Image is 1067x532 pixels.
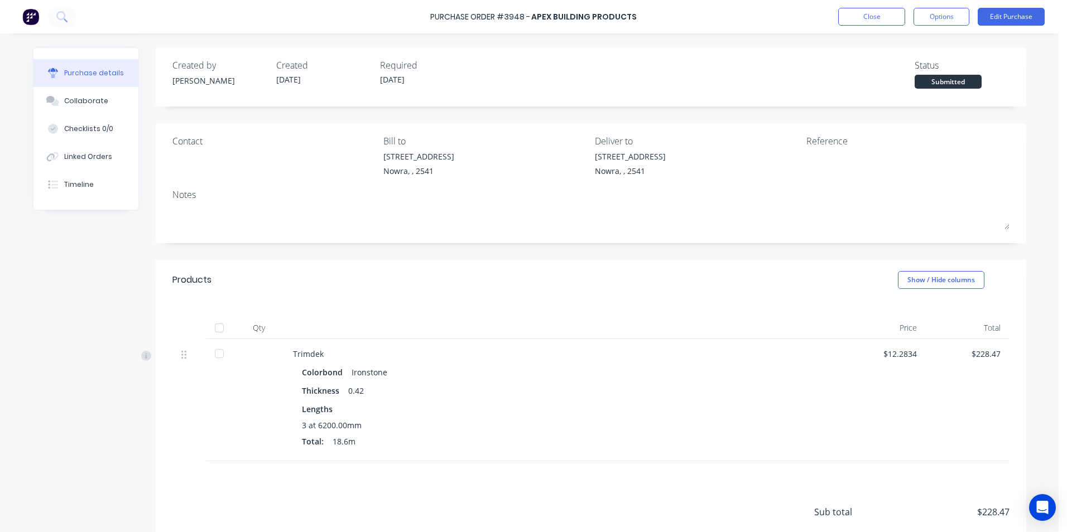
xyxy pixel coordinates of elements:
[172,134,376,148] div: Contact
[33,59,138,87] button: Purchase details
[293,348,833,360] div: Trimdek
[172,188,1010,201] div: Notes
[978,8,1045,26] button: Edit Purchase
[838,8,905,26] button: Close
[430,11,530,23] div: Purchase Order #3948 -
[595,151,666,162] div: [STREET_ADDRESS]
[333,436,355,447] span: 18.6m
[64,152,112,162] div: Linked Orders
[234,317,284,339] div: Qty
[64,180,94,190] div: Timeline
[33,171,138,199] button: Timeline
[302,364,347,380] div: Colorbond
[531,11,637,23] div: Apex Building Products
[172,75,267,86] div: [PERSON_NAME]
[302,383,348,399] div: Thickness
[814,505,898,519] span: Sub total
[898,271,984,289] button: Show / Hide columns
[915,59,1010,72] div: Status
[276,59,371,72] div: Created
[595,165,666,177] div: Nowra, , 2541
[64,96,108,106] div: Collaborate
[302,419,362,431] span: 3 at 6200.00mm
[914,8,969,26] button: Options
[935,348,1001,360] div: $228.47
[926,317,1010,339] div: Total
[64,124,113,134] div: Checklists 0/0
[352,364,387,380] div: Ironstone
[22,8,39,25] img: Factory
[33,115,138,143] button: Checklists 0/0
[172,59,267,72] div: Created by
[383,134,587,148] div: Bill to
[898,505,1010,519] span: $228.47
[915,75,982,89] div: Submitted
[33,87,138,115] button: Collaborate
[383,151,454,162] div: [STREET_ADDRESS]
[302,436,324,447] span: Total:
[33,143,138,171] button: Linked Orders
[64,68,124,78] div: Purchase details
[383,165,454,177] div: Nowra, , 2541
[302,403,333,415] span: Lengths
[806,134,1010,148] div: Reference
[172,273,212,287] div: Products
[348,383,364,399] div: 0.42
[595,134,798,148] div: Deliver to
[851,348,917,360] div: $12.2834
[380,59,475,72] div: Required
[842,317,926,339] div: Price
[1029,494,1056,521] div: Open Intercom Messenger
